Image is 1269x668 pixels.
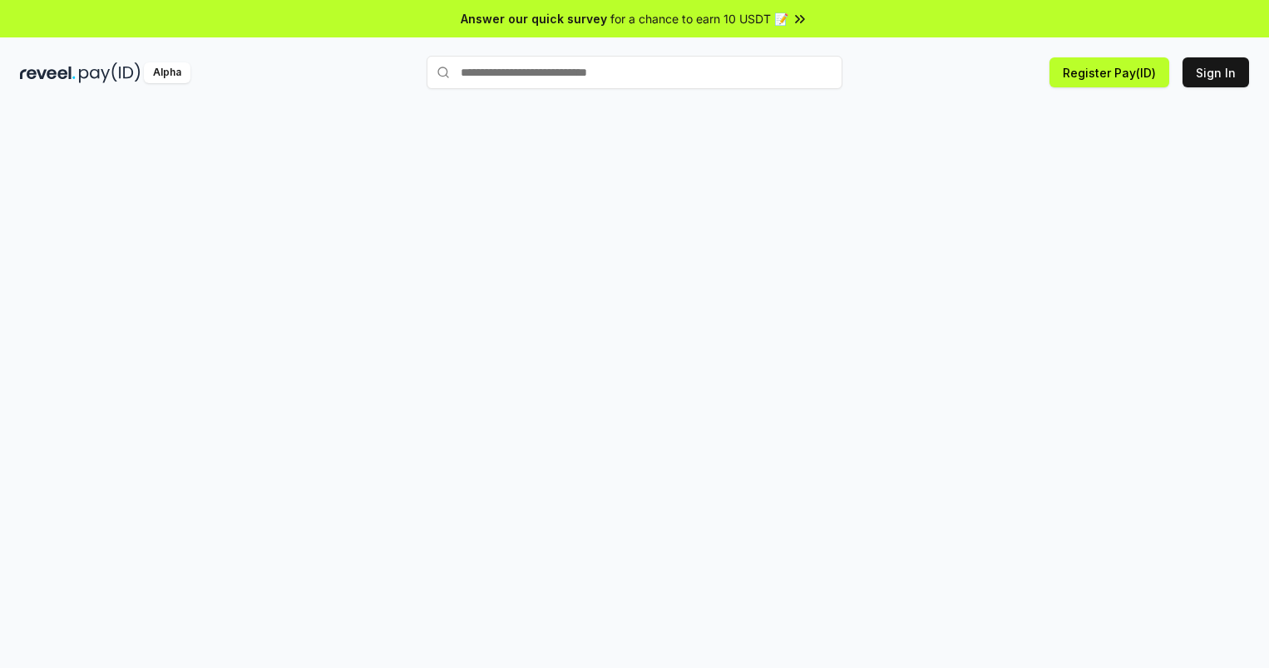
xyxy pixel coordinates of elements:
[144,62,190,83] div: Alpha
[79,62,141,83] img: pay_id
[1183,57,1249,87] button: Sign In
[1049,57,1169,87] button: Register Pay(ID)
[20,62,76,83] img: reveel_dark
[610,10,788,27] span: for a chance to earn 10 USDT 📝
[461,10,607,27] span: Answer our quick survey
